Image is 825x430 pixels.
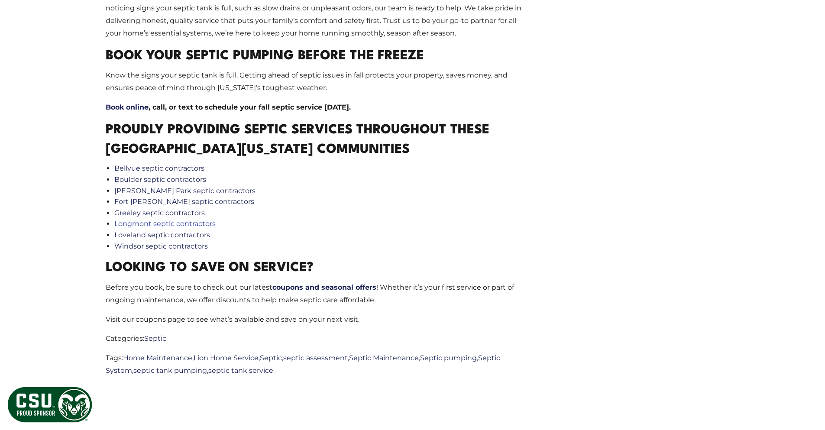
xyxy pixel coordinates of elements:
a: Book online [106,103,149,111]
a: coupons and seasonal offers [272,283,376,291]
a: Greeley septic contractors [114,209,205,217]
p: Visit our coupons page to see what’s available and save on your next visit. [106,314,531,326]
a: Longmont septic contractors [114,220,216,228]
a: Home Maintenance [123,354,192,362]
a: Boulder septic contractors [114,175,206,184]
a: Loveland septic contractors [114,231,210,239]
a: Septic Maintenance [349,354,419,362]
a: Septic [144,334,166,343]
a: septic tank pumping [133,366,207,375]
h2: Proudly providing septic services throughout these [GEOGRAPHIC_DATA][US_STATE] communities [106,121,531,160]
a: septic tank service [208,366,273,375]
a: [PERSON_NAME] Park septic contractors [114,187,256,195]
a: Septic [260,354,282,362]
h2: Looking to Save on Service? [106,259,531,278]
a: Septic System [106,354,500,375]
a: Lion Home Service [194,354,259,362]
strong: , call, or text to schedule your fall septic service [DATE]. [149,103,351,111]
h2: Book Your Septic Pumping Before the Freeze [106,47,531,66]
a: Fort [PERSON_NAME] septic contractors [114,197,254,206]
p: Know the signs your septic tank is full. Getting ahead of septic issues in fall protects your pro... [106,69,531,94]
p: Categories: [106,333,531,345]
p: Before you book, be sure to check out our latest ! Whether it’s your first service or part of ong... [106,281,531,307]
p: Tags: , , , , , , , , [106,352,531,377]
a: Septic pumping [420,354,477,362]
a: Bellvue septic contractors [114,164,204,172]
a: Windsor septic contractors [114,242,208,250]
a: septic assessment [283,354,348,362]
img: CSU Sponsor Badge [6,386,93,424]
